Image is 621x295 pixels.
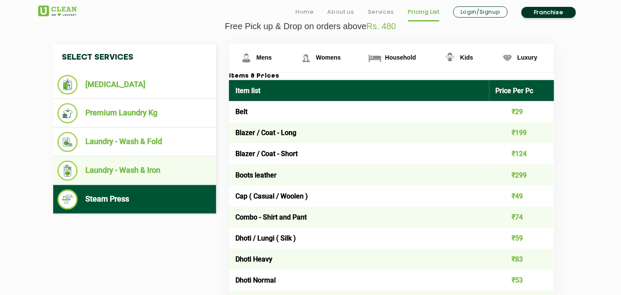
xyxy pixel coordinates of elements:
[57,132,78,152] img: Laundry - Wash & Fold
[522,7,576,18] a: Franchise
[489,228,555,249] td: ₹59
[229,186,489,207] td: Cap ( Casual / Woolen )
[229,270,489,291] td: Dhoti Normal
[489,207,555,228] td: ₹74
[229,101,489,122] td: Belt
[489,122,555,143] td: ₹199
[489,270,555,291] td: ₹53
[489,101,555,122] td: ₹29
[57,75,78,95] img: Dry Cleaning
[229,165,489,186] td: Boots leather
[518,54,538,61] span: Luxury
[295,7,314,17] a: Home
[57,103,78,123] img: Premium Laundry Kg
[229,143,489,164] td: Blazer / Coat - Short
[500,51,515,66] img: Luxury
[443,51,458,66] img: Kids
[229,249,489,270] td: Dhoti Heavy
[239,51,254,66] img: Mens
[385,54,416,61] span: Household
[489,143,555,164] td: ₹124
[368,51,383,66] img: Household
[57,161,78,181] img: Laundry - Wash & Iron
[368,7,394,17] a: Services
[229,72,554,80] h3: Items & Prices
[57,190,78,210] img: Steam Press
[298,51,314,66] img: Womens
[489,80,555,101] th: Price Per Pc
[328,7,354,17] a: About us
[57,161,212,181] li: Laundry - Wash & Iron
[53,44,216,71] h4: Select Services
[57,190,212,210] li: Steam Press
[57,132,212,152] li: Laundry - Wash & Fold
[453,6,508,18] a: Login/Signup
[229,207,489,228] td: Combo - Shirt and Pant
[57,75,212,95] li: [MEDICAL_DATA]
[256,54,272,61] span: Mens
[229,228,489,249] td: Dhoti / Lungi ( Silk )
[489,165,555,186] td: ₹299
[316,54,341,61] span: Womens
[38,6,77,16] img: UClean Laundry and Dry Cleaning
[460,54,473,61] span: Kids
[489,249,555,270] td: ₹83
[38,21,583,31] p: Free Pick up & Drop on orders above
[489,186,555,207] td: ₹49
[408,7,440,17] a: Pricing List
[57,103,212,123] li: Premium Laundry Kg
[367,21,396,31] span: Rs. 480
[229,80,489,101] th: Item list
[229,122,489,143] td: Blazer / Coat - Long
